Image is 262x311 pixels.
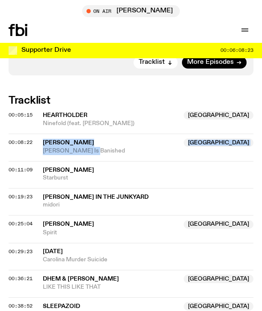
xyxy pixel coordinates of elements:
span: [PERSON_NAME] in the junkyard [43,194,149,200]
span: [PERSON_NAME] [43,140,94,146]
span: 00:38:52 [9,302,33,309]
span: 00:05:15 [9,111,33,118]
span: 00:08:22 [9,139,33,146]
span: 00:19:23 [9,193,33,200]
span: 00:06:08:23 [220,48,253,53]
button: 00:25:04 [9,221,33,226]
button: Tracklist [134,57,178,69]
span: Ninefold (feat. [PERSON_NAME]) [43,120,253,128]
span: [PERSON_NAME] [43,221,94,227]
button: On Air[PERSON_NAME] [82,5,180,17]
button: 00:11:09 [9,167,33,172]
span: [PERSON_NAME] Is Banished [43,147,253,155]
button: 00:29:23 [9,249,33,254]
span: Spirit [43,229,253,237]
span: [GEOGRAPHIC_DATA] [184,111,253,120]
span: LIKE THIS LIKE THAT [43,283,253,291]
span: heartholder [43,112,87,118]
a: More Episodes [182,57,247,69]
span: DHEM & [PERSON_NAME] [43,276,119,282]
h2: Tracklist [9,96,253,106]
span: midori [43,201,253,209]
span: sleepazoid [43,303,80,309]
span: 00:29:23 [9,248,33,255]
button: 00:05:15 [9,113,33,117]
span: [GEOGRAPHIC_DATA] [184,302,253,311]
span: More Episodes [187,59,234,66]
span: [PERSON_NAME] [43,167,94,173]
span: 00:36:21 [9,275,33,282]
button: 00:36:21 [9,276,33,281]
span: 00:25:04 [9,220,33,227]
span: [GEOGRAPHIC_DATA] [184,220,253,229]
span: [GEOGRAPHIC_DATA] [184,275,253,283]
span: Carolina Murder Suicide [43,256,253,264]
span: Tracklist [139,59,165,66]
h3: Supporter Drive [21,47,71,54]
span: [GEOGRAPHIC_DATA] [184,138,253,147]
button: 00:38:52 [9,304,33,308]
span: Starburst [43,174,253,182]
span: [DATE] [43,248,63,254]
button: 00:19:23 [9,194,33,199]
span: 00:11:09 [9,166,33,173]
button: 00:08:22 [9,140,33,145]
